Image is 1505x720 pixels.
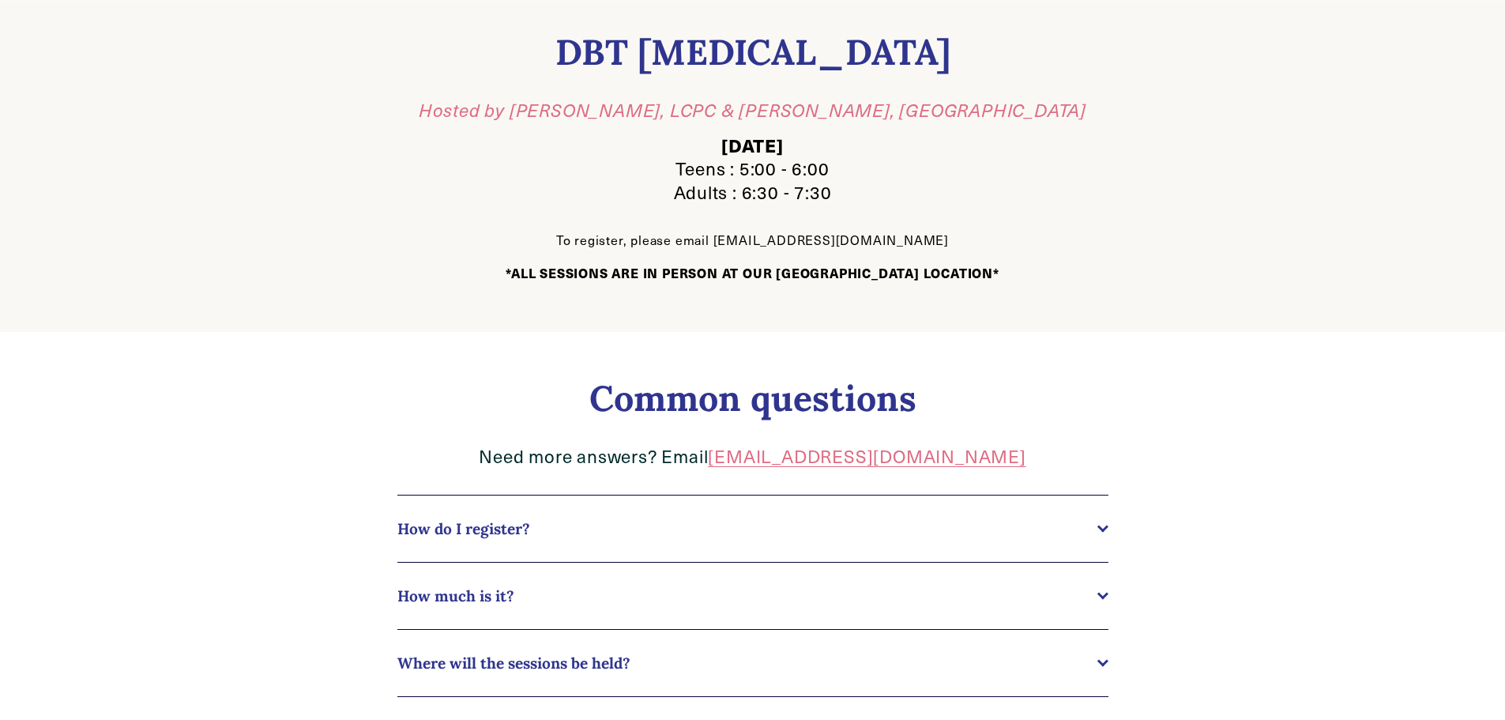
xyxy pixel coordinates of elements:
h2: Common questions [397,377,1108,420]
strong: *ALL SESSIONS ARE IN PERSON AT OUR [GEOGRAPHIC_DATA] LOCATION* [506,264,999,282]
strong: [DATE] [721,133,784,158]
span: Where will the sessions be held? [397,654,1097,673]
span: How much is it? [397,586,1097,605]
p: Need more answers? Email [397,445,1108,468]
a: [EMAIL_ADDRESS][DOMAIN_NAME] [708,444,1025,468]
button: How do I register? [397,496,1108,562]
button: Where will the sessions be held? [397,630,1108,696]
h2: DBT [MEDICAL_DATA] [397,31,1108,74]
p: Teens : 5:00 - 6:00 Adults : 6:30 - 7:30 [397,134,1108,203]
span: How do I register? [397,519,1097,538]
em: Hosted by [PERSON_NAME], LCPC & [PERSON_NAME], [GEOGRAPHIC_DATA] [419,98,1086,122]
p: To register, please email [EMAIL_ADDRESS][DOMAIN_NAME] [397,217,1108,282]
button: How much is it? [397,563,1108,629]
